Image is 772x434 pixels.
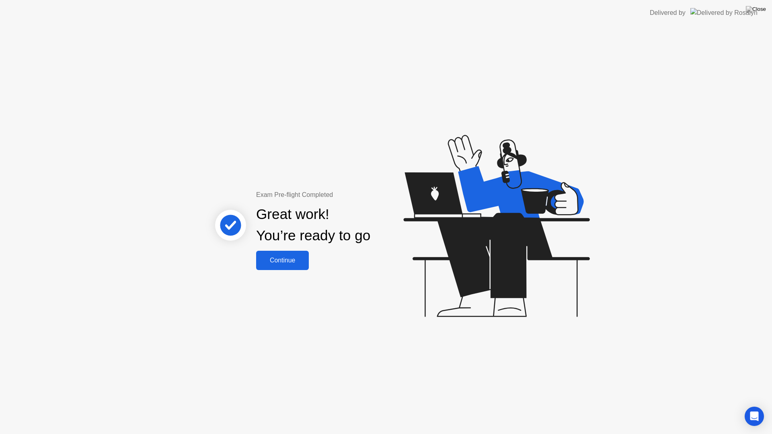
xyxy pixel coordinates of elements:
button: Continue [256,251,309,270]
div: Exam Pre-flight Completed [256,190,422,200]
img: Close [746,6,766,12]
div: Continue [259,257,306,264]
div: Great work! You’re ready to go [256,204,370,246]
div: Delivered by [650,8,686,18]
img: Delivered by Rosalyn [690,8,758,17]
div: Open Intercom Messenger [745,407,764,426]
